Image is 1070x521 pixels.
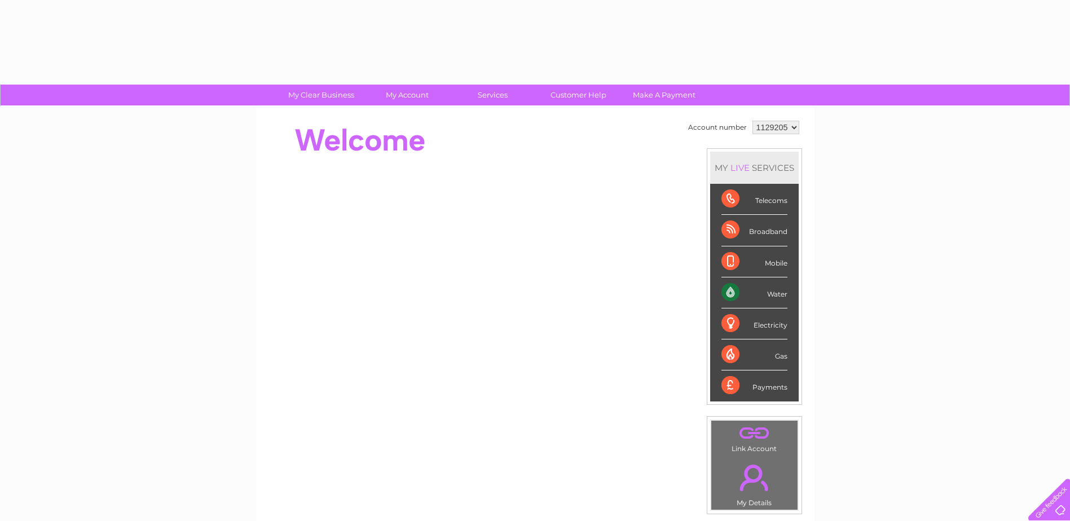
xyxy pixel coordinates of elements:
[714,423,795,443] a: .
[275,85,368,105] a: My Clear Business
[721,308,787,339] div: Electricity
[728,162,752,173] div: LIVE
[714,458,795,497] a: .
[711,455,798,510] td: My Details
[710,152,799,184] div: MY SERVICES
[721,339,787,370] div: Gas
[721,370,787,401] div: Payments
[685,118,750,137] td: Account number
[532,85,625,105] a: Customer Help
[721,215,787,246] div: Broadband
[711,420,798,456] td: Link Account
[721,277,787,308] div: Water
[360,85,453,105] a: My Account
[721,246,787,277] div: Mobile
[618,85,711,105] a: Make A Payment
[446,85,539,105] a: Services
[721,184,787,215] div: Telecoms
